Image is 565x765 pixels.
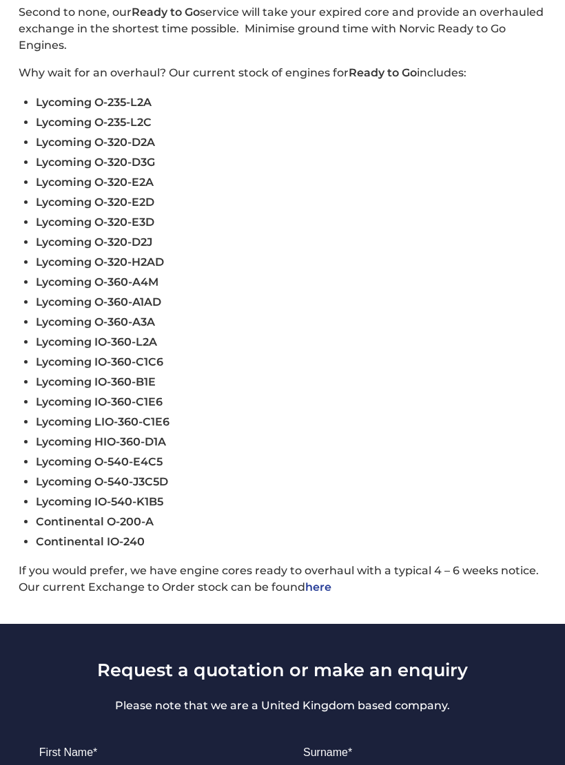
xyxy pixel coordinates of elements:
[36,436,166,449] span: Lycoming HIO-360-D1A
[36,116,152,129] span: Lycoming O-235-L2C
[36,156,155,169] span: Lycoming O-320-D3G
[36,256,164,269] span: Lycoming O-320-H2AD
[36,476,168,489] span: Lycoming O-540-J3C5D
[36,196,154,209] span: Lycoming O-320-E2D
[19,563,546,596] p: If you would prefer, we have engine cores ready to overhaul with a typical 4 – 6 weeks notice. Ou...
[36,96,152,109] span: Lycoming O-235-L2A
[36,296,161,309] span: Lycoming O-360-A1AD
[36,496,163,509] span: Lycoming IO-540-K1B5
[36,536,145,549] span: Continental IO-240
[36,336,157,349] span: Lycoming IO-360-L2A
[349,67,417,80] strong: Ready to Go
[36,176,154,189] span: Lycoming O-320-E2A
[19,65,546,82] p: Why wait for an overhaul? Our current stock of engines for includes:
[305,581,331,594] a: here
[36,396,163,409] span: Lycoming IO-360-C1E6
[36,136,155,149] span: Lycoming O-320-D2A
[36,316,155,329] span: Lycoming O-360-A3A
[19,5,546,54] p: Second to none, our service will take your expired core and provide an overhauled exchange in the...
[19,660,546,681] h3: Request a quotation or make an enquiry
[36,376,156,389] span: Lycoming IO-360-B1E
[19,698,546,715] p: Please note that we are a United Kingdom based company.
[36,456,163,469] span: Lycoming O-540-E4C5
[36,276,158,289] span: Lycoming O-360-A4M
[132,6,200,19] strong: Ready to Go
[36,216,154,229] span: Lycoming O-320-E3D
[36,416,169,429] span: Lycoming LIO-360-C1E6
[36,516,154,529] span: Continental O-200-A
[36,356,163,369] span: Lycoming IO-360-C1C6
[36,236,152,249] span: Lycoming O-320-D2J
